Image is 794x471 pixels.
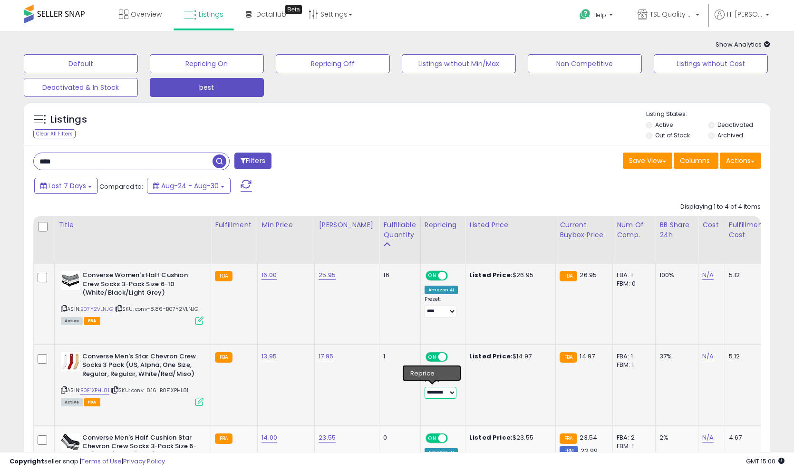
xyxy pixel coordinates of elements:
img: 41LeAblpo2L._SL40_.jpg [61,271,80,290]
div: 1 [383,352,413,361]
a: 14.00 [261,433,277,442]
a: 23.55 [319,433,336,442]
div: Cost [702,220,721,230]
label: Deactivated [717,121,753,129]
div: Displaying 1 to 4 of 4 items [680,202,761,211]
button: Filters [234,153,271,169]
small: FBA [215,433,232,444]
small: FBA [560,271,577,281]
button: Listings without Min/Max [402,54,516,73]
button: Last 7 Days [34,178,98,194]
div: FBA: 1 [617,352,648,361]
button: Aug-24 - Aug-30 [147,178,231,194]
div: Tooltip anchor [285,5,302,14]
div: 5.12 [729,271,762,279]
button: best [150,78,264,97]
small: FBA [560,433,577,444]
div: FBM: 1 [617,442,648,451]
span: All listings currently available for purchase on Amazon [61,317,83,325]
div: Preset: [425,377,458,399]
div: 16 [383,271,413,279]
span: OFF [446,353,461,361]
small: FBA [560,352,577,363]
a: 16.00 [261,270,277,280]
div: 2% [659,433,691,442]
a: 13.95 [261,352,277,361]
span: ON [426,434,438,442]
span: 2025-09-7 15:00 GMT [746,457,784,466]
label: Archived [717,131,743,139]
a: B0F1XPHL81 [80,386,109,394]
div: Fulfillment [215,220,253,230]
img: 41jAvdeM2KL._SL40_.jpg [61,433,80,451]
a: N/A [702,433,714,442]
span: Aug-24 - Aug-30 [161,181,219,191]
div: $26.95 [469,271,548,279]
span: All listings currently available for purchase on Amazon [61,398,83,406]
small: FBA [215,352,232,363]
span: Help [593,11,606,19]
button: Listings without Cost [654,54,768,73]
div: Clear All Filters [33,129,76,138]
b: Listed Price: [469,433,513,442]
button: Default [24,54,138,73]
a: Privacy Policy [123,457,165,466]
div: Title [58,220,207,230]
span: Hi [PERSON_NAME] [727,10,763,19]
div: Fulfillment Cost [729,220,765,240]
b: Listed Price: [469,352,513,361]
span: DataHub [256,10,286,19]
b: Converse Women's Half Cushion Crew Socks 3-Pack Size 6-10 (White/Black/Light Grey) [82,271,198,300]
span: ON [426,353,438,361]
label: Active [655,121,673,129]
button: Actions [720,153,761,169]
span: TSL Quality Products [650,10,693,19]
a: Help [572,1,622,31]
div: seller snap | | [10,457,165,466]
div: 100% [659,271,691,279]
strong: Copyright [10,457,44,466]
span: 14.97 [580,352,595,361]
p: Listing States: [646,110,770,119]
div: ASIN: [61,271,203,324]
div: BB Share 24h. [659,220,694,240]
button: Non Competitive [528,54,642,73]
div: Amazon AI [425,367,458,375]
a: N/A [702,270,714,280]
a: N/A [702,352,714,361]
div: FBA: 2 [617,433,648,442]
div: Num of Comp. [617,220,651,240]
div: 37% [659,352,691,361]
button: Save View [623,153,672,169]
div: Amazon AI [425,286,458,294]
span: Columns [680,156,710,165]
span: ON [426,272,438,280]
span: FBA [84,317,100,325]
span: Compared to: [99,182,143,191]
div: Preset: [425,296,458,317]
span: Listings [199,10,223,19]
b: Listed Price: [469,270,513,279]
span: OFF [446,272,461,280]
div: FBM: 1 [617,361,648,369]
div: $14.97 [469,352,548,361]
div: ASIN: [61,352,203,405]
button: Columns [674,153,718,169]
a: Hi [PERSON_NAME] [715,10,769,31]
span: Show Analytics [716,40,770,49]
span: 23.54 [580,433,597,442]
a: 25.95 [319,270,336,280]
img: 31Gc+n-ivQL._SL40_.jpg [61,352,80,371]
div: Min Price [261,220,310,230]
div: Current Buybox Price [560,220,609,240]
div: Fulfillable Quantity [383,220,416,240]
div: 5.12 [729,352,762,361]
span: Last 7 Days [48,181,86,191]
i: Get Help [579,9,591,20]
div: 0 [383,433,413,442]
div: Listed Price [469,220,552,230]
div: 4.67 [729,433,762,442]
div: FBM: 0 [617,279,648,288]
div: Repricing [425,220,461,230]
div: $23.55 [469,433,548,442]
